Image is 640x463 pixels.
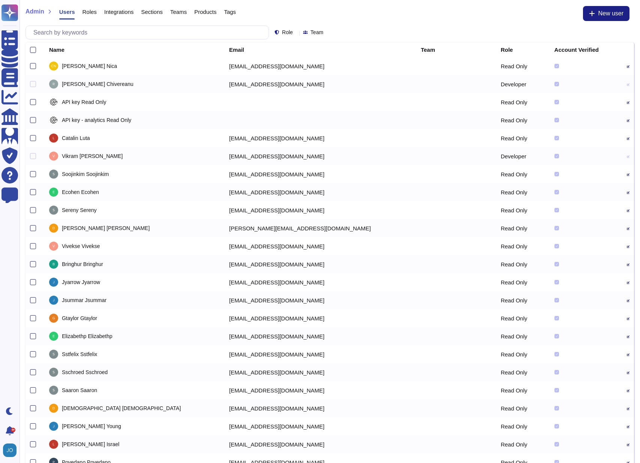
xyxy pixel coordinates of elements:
td: Read Only [496,255,550,273]
span: Sereny Sereny [62,207,97,213]
span: Gtaylor Gtaylor [62,316,97,321]
span: Jsummar Jsummar [62,298,107,303]
span: Sections [141,9,163,15]
img: user [49,332,58,341]
td: Developer [496,75,550,93]
img: user [49,404,58,413]
span: Soojinkim Soojinkim [62,171,109,177]
input: Search by keywords [30,26,269,39]
td: [EMAIL_ADDRESS][DOMAIN_NAME] [225,129,416,147]
td: [EMAIL_ADDRESS][DOMAIN_NAME] [225,399,416,417]
img: user [49,188,58,197]
img: user [49,98,58,107]
img: user [49,224,58,233]
td: Read Only [496,381,550,399]
td: Read Only [496,417,550,435]
img: user [49,116,58,125]
td: Read Only [496,93,550,111]
img: user [49,278,58,287]
span: Admin [26,9,44,15]
img: user [49,314,58,323]
img: user [49,368,58,377]
td: [EMAIL_ADDRESS][DOMAIN_NAME] [225,345,416,363]
span: [DEMOGRAPHIC_DATA] [DEMOGRAPHIC_DATA] [62,406,181,411]
span: Jyarrow Jyarrow [62,280,100,285]
span: Catalin Luta [62,135,90,141]
td: Read Only [496,435,550,453]
td: [EMAIL_ADDRESS][DOMAIN_NAME] [225,309,416,327]
span: Bringhur Bringhur [62,262,103,267]
span: [PERSON_NAME] Nica [62,63,117,69]
td: Read Only [496,201,550,219]
td: Read Only [496,363,550,381]
span: Users [59,9,75,15]
td: Read Only [496,219,550,237]
td: [EMAIL_ADDRESS][DOMAIN_NAME] [225,237,416,255]
td: [EMAIL_ADDRESS][DOMAIN_NAME] [225,57,416,75]
span: Teams [170,9,187,15]
td: [EMAIL_ADDRESS][DOMAIN_NAME] [225,147,416,165]
td: Read Only [496,237,550,255]
span: Elizabethp Elizabethp [62,334,113,339]
span: Vikram [PERSON_NAME] [62,153,123,159]
img: user [49,440,58,449]
img: user [49,62,58,71]
span: Sschroed Sschroed [62,370,108,375]
td: [EMAIL_ADDRESS][DOMAIN_NAME] [225,255,416,273]
div: 9+ [11,428,15,432]
td: [EMAIL_ADDRESS][DOMAIN_NAME] [225,165,416,183]
td: Read Only [496,165,550,183]
td: Read Only [496,129,550,147]
img: user [49,152,58,161]
td: Developer [496,147,550,165]
span: API key - analytics Read Only [62,117,131,123]
img: user [49,386,58,395]
img: user [49,134,58,143]
span: Role [282,30,293,35]
td: [EMAIL_ADDRESS][DOMAIN_NAME] [225,201,416,219]
img: user [49,350,58,359]
td: Read Only [496,309,550,327]
span: [PERSON_NAME] [PERSON_NAME] [62,225,150,231]
td: [EMAIL_ADDRESS][DOMAIN_NAME] [225,183,416,201]
img: user [49,170,58,179]
td: Read Only [496,273,550,291]
img: user [49,206,58,215]
img: user [49,242,58,251]
img: user [49,296,58,305]
span: Integrations [104,9,134,15]
td: Read Only [496,399,550,417]
button: New user [583,6,629,21]
button: user [2,442,22,458]
span: [PERSON_NAME] Chivereanu [62,81,134,87]
span: New user [598,11,623,17]
td: [EMAIL_ADDRESS][DOMAIN_NAME] [225,273,416,291]
td: Read Only [496,111,550,129]
span: Vivekse Vivekse [62,244,100,249]
span: API key Read Only [62,99,106,105]
td: Read Only [496,57,550,75]
td: [EMAIL_ADDRESS][DOMAIN_NAME] [225,435,416,453]
td: Read Only [496,183,550,201]
td: Read Only [496,327,550,345]
img: user [3,443,17,457]
td: [EMAIL_ADDRESS][DOMAIN_NAME] [225,291,416,309]
span: Sstfelix Sstfelix [62,352,97,357]
img: user [49,260,58,269]
td: Read Only [496,345,550,363]
span: Ecohen Ecohen [62,189,99,195]
td: [EMAIL_ADDRESS][DOMAIN_NAME] [225,381,416,399]
img: user [49,422,58,431]
span: [PERSON_NAME] Israel [62,442,119,447]
span: Team [311,30,323,35]
span: Saaron Saaron [62,388,97,393]
span: Products [194,9,216,15]
td: [EMAIL_ADDRESS][DOMAIN_NAME] [225,327,416,345]
td: [EMAIL_ADDRESS][DOMAIN_NAME] [225,417,416,435]
td: [EMAIL_ADDRESS][DOMAIN_NAME] [225,75,416,93]
td: Read Only [496,291,550,309]
td: [PERSON_NAME][EMAIL_ADDRESS][DOMAIN_NAME] [225,219,416,237]
span: Tags [224,9,236,15]
td: [EMAIL_ADDRESS][DOMAIN_NAME] [225,363,416,381]
span: [PERSON_NAME] Young [62,424,121,429]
